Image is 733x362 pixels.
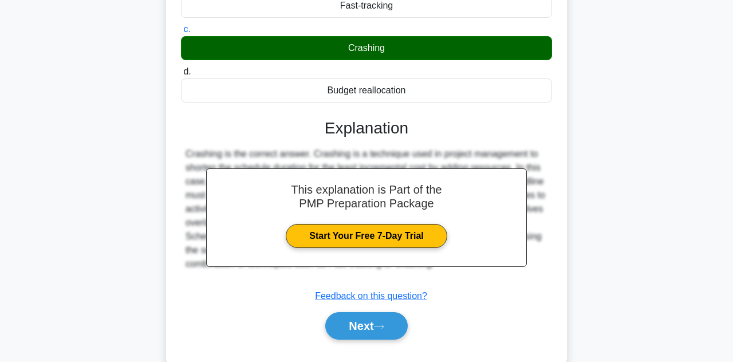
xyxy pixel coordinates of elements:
[286,224,447,248] a: Start Your Free 7-Day Trial
[188,119,545,138] h3: Explanation
[315,291,427,301] a: Feedback on this question?
[183,66,191,76] span: d.
[325,312,407,340] button: Next
[183,24,190,34] span: c.
[181,78,552,103] div: Budget reallocation
[181,36,552,60] div: Crashing
[186,147,547,271] div: Crashing is the correct answer. Crashing is a technique used in project management to shorten the...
